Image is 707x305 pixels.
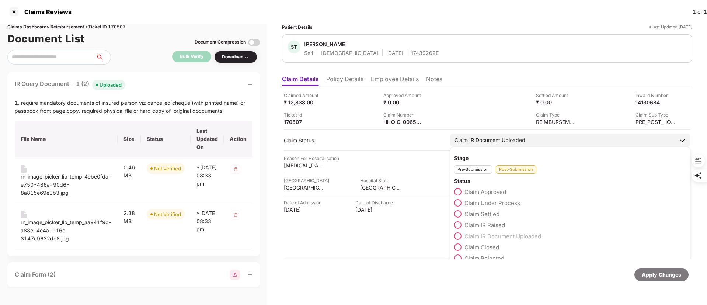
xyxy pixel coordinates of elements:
[496,165,536,174] div: Post-Submission
[464,200,520,207] span: Claim Under Process
[464,244,499,251] span: Claim Closed
[454,177,686,184] div: Status
[464,222,505,229] span: Claim IR Raised
[454,155,686,162] div: Stage
[464,188,506,195] span: Claim Approved
[464,233,541,240] span: Claim IR Document Uploaded
[464,211,499,218] span: Claim Settled
[464,255,504,262] span: Claim Rejected
[454,165,492,174] div: Pre-Submission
